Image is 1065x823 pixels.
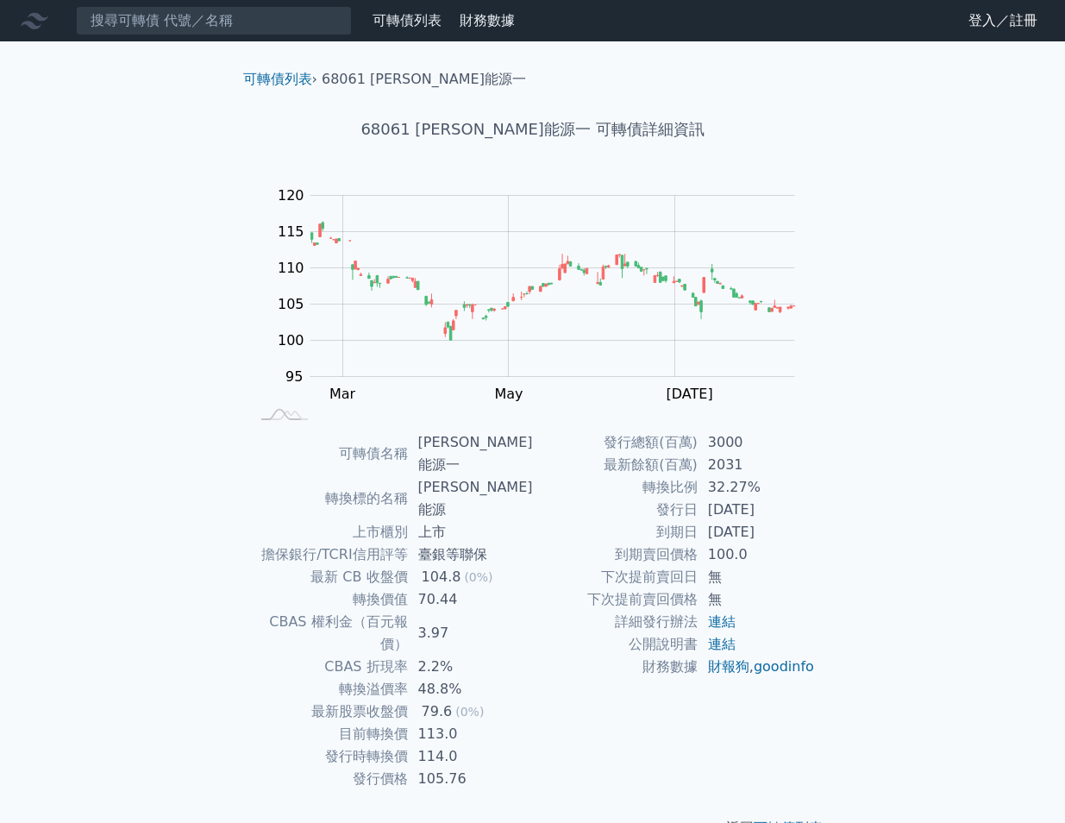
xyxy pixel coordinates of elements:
tspan: 115 [278,223,304,240]
td: 100.0 [698,543,816,566]
td: 3000 [698,431,816,454]
td: , [698,656,816,678]
tspan: May [494,386,523,402]
td: 無 [698,566,816,588]
td: 臺銀等聯保 [408,543,533,566]
td: CBAS 權利金（百元報價） [250,611,408,656]
td: 發行價格 [250,768,408,790]
g: Chart [269,187,821,402]
td: [DATE] [698,499,816,521]
td: [DATE] [698,521,816,543]
td: [PERSON_NAME]能源一 [408,431,533,476]
td: CBAS 折現率 [250,656,408,678]
a: 財報狗 [708,658,749,675]
td: 轉換溢價率 [250,678,408,700]
h1: 68061 [PERSON_NAME]能源一 可轉債詳細資訊 [229,117,836,141]
td: 到期賣回價格 [533,543,698,566]
td: 32.27% [698,476,816,499]
tspan: [DATE] [667,386,713,402]
td: 上市櫃別 [250,521,408,543]
tspan: Mar [329,386,356,402]
td: 轉換標的名稱 [250,476,408,521]
td: 擔保銀行/TCRI信用評等 [250,543,408,566]
td: 3.97 [408,611,533,656]
a: 登入／註冊 [955,7,1051,35]
td: 轉換比例 [533,476,698,499]
td: 下次提前賣回價格 [533,588,698,611]
tspan: 100 [278,332,304,349]
td: 114.0 [408,745,533,768]
td: 到期日 [533,521,698,543]
td: 上市 [408,521,533,543]
td: 可轉債名稱 [250,431,408,476]
span: (0%) [455,705,484,719]
span: (0%) [464,570,492,584]
td: 70.44 [408,588,533,611]
li: 68061 [PERSON_NAME]能源一 [322,69,526,90]
tspan: 105 [278,296,304,312]
a: 連結 [708,613,736,630]
tspan: 110 [278,260,304,276]
tspan: 95 [285,368,303,385]
td: 48.8% [408,678,533,700]
td: 財務數據 [533,656,698,678]
a: goodinfo [754,658,814,675]
td: 發行日 [533,499,698,521]
div: 79.6 [418,700,456,723]
div: 104.8 [418,566,465,588]
td: 轉換價值 [250,588,408,611]
td: 發行時轉換價 [250,745,408,768]
tspan: 120 [278,187,304,204]
td: [PERSON_NAME]能源 [408,476,533,521]
a: 可轉債列表 [243,71,312,87]
a: 財務數據 [460,12,515,28]
td: 詳細發行辦法 [533,611,698,633]
td: 105.76 [408,768,533,790]
li: › [243,69,317,90]
td: 發行總額(百萬) [533,431,698,454]
td: 目前轉換價 [250,723,408,745]
input: 搜尋可轉債 代號／名稱 [76,6,352,35]
td: 113.0 [408,723,533,745]
td: 下次提前賣回日 [533,566,698,588]
td: 最新股票收盤價 [250,700,408,723]
td: 最新 CB 收盤價 [250,566,408,588]
a: 連結 [708,636,736,652]
td: 無 [698,588,816,611]
td: 2031 [698,454,816,476]
td: 最新餘額(百萬) [533,454,698,476]
a: 可轉債列表 [373,12,442,28]
td: 2.2% [408,656,533,678]
td: 公開說明書 [533,633,698,656]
